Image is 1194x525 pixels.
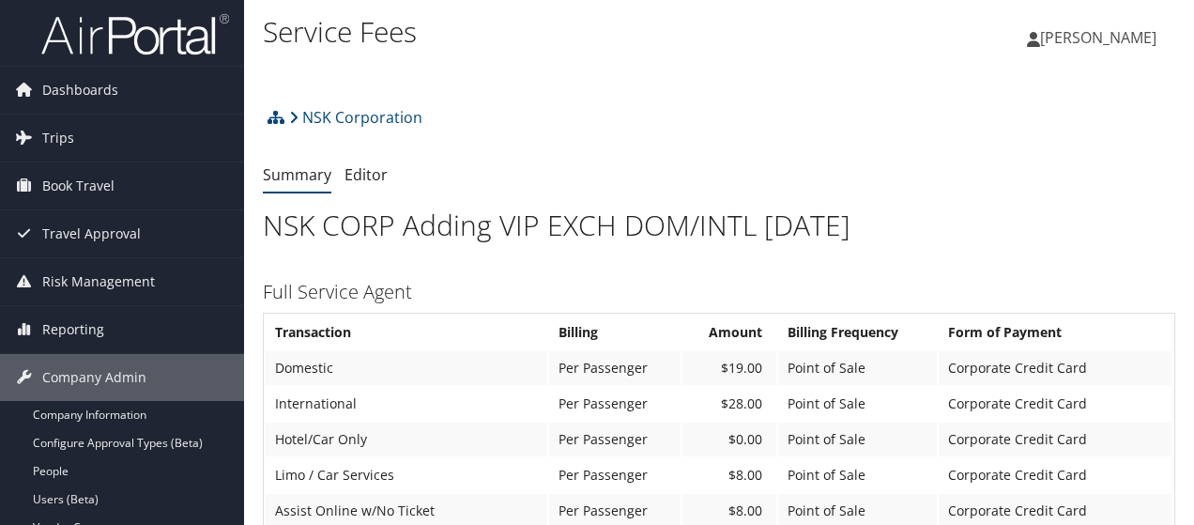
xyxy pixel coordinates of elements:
td: $28.00 [682,387,776,421]
span: Travel Approval [42,210,141,257]
th: Form of Payment [939,316,1172,349]
th: Billing Frequency [778,316,936,349]
h3: Full Service Agent [263,279,1175,305]
td: Per Passenger [549,351,681,385]
td: Hotel/Car Only [266,423,547,456]
a: [PERSON_NAME] [1027,9,1175,66]
span: Company Admin [42,354,146,401]
td: Corporate Credit Card [939,423,1172,456]
td: Per Passenger [549,387,681,421]
th: Billing [549,316,681,349]
td: Point of Sale [778,458,936,492]
td: Per Passenger [549,458,681,492]
td: Point of Sale [778,351,936,385]
td: $8.00 [682,458,776,492]
td: Domestic [266,351,547,385]
img: airportal-logo.png [41,12,229,56]
a: NSK Corporation [289,99,422,136]
span: Reporting [42,306,104,353]
td: Per Passenger [549,423,681,456]
span: Book Travel [42,162,115,209]
td: Point of Sale [778,387,936,421]
td: Corporate Credit Card [939,387,1172,421]
span: Trips [42,115,74,162]
th: Transaction [266,316,547,349]
td: $19.00 [682,351,776,385]
td: $0.00 [682,423,776,456]
h1: Service Fees [263,12,871,52]
td: International [266,387,547,421]
td: Corporate Credit Card [939,458,1172,492]
span: Risk Management [42,258,155,305]
h1: NSK CORP Adding VIP EXCH DOM/INTL [DATE] [263,206,1175,245]
th: Amount [682,316,776,349]
a: Editor [344,164,388,185]
td: Limo / Car Services [266,458,547,492]
span: [PERSON_NAME] [1040,27,1156,48]
td: Point of Sale [778,423,936,456]
a: Summary [263,164,331,185]
span: Dashboards [42,67,118,114]
td: Corporate Credit Card [939,351,1172,385]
